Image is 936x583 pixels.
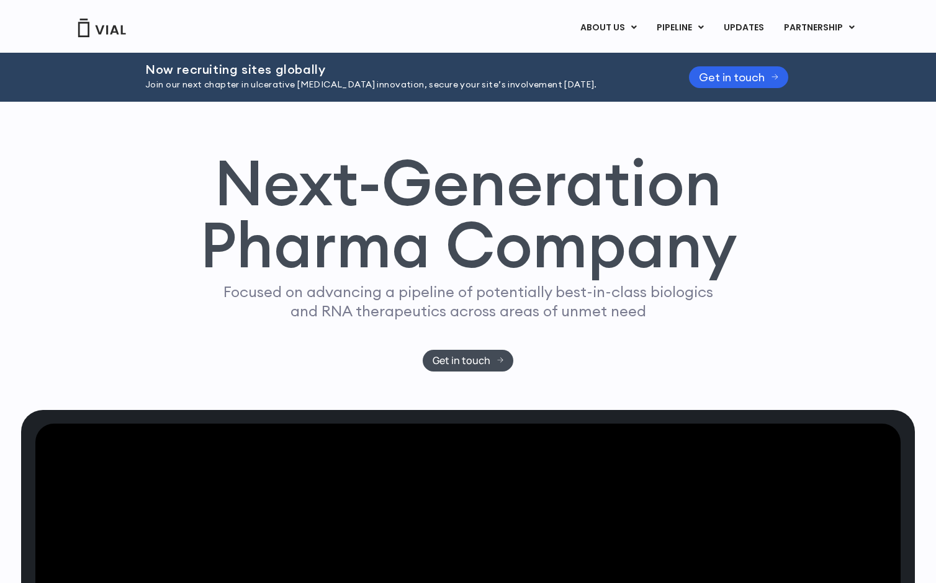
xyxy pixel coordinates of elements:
a: ABOUT USMenu Toggle [570,17,646,38]
a: PARTNERSHIPMenu Toggle [774,17,865,38]
a: Get in touch [689,66,788,88]
p: Focused on advancing a pipeline of potentially best-in-class biologics and RNA therapeutics acros... [218,282,718,321]
img: Vial Logo [77,19,127,37]
span: Get in touch [433,356,490,365]
h1: Next-Generation Pharma Company [199,151,737,277]
a: Get in touch [423,350,514,372]
a: UPDATES [714,17,773,38]
h2: Now recruiting sites globally [145,63,658,76]
span: Get in touch [699,73,765,82]
a: PIPELINEMenu Toggle [647,17,713,38]
p: Join our next chapter in ulcerative [MEDICAL_DATA] innovation, secure your site’s involvement [DA... [145,78,658,92]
